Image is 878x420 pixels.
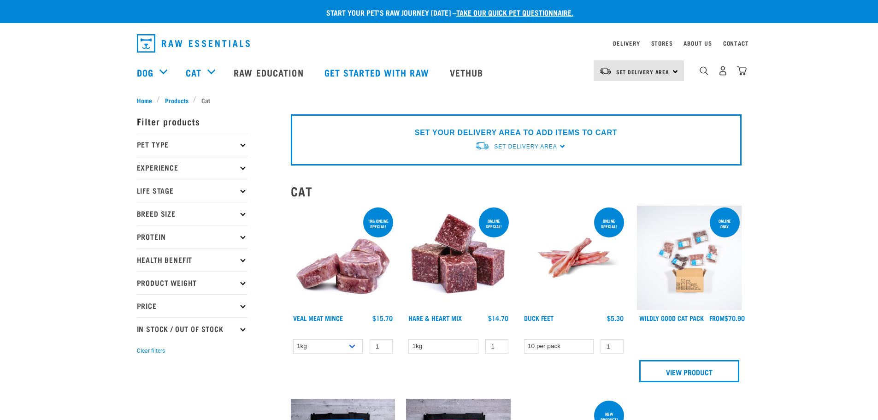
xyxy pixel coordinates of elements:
[137,110,247,133] p: Filter products
[137,347,165,355] button: Clear filters
[723,41,749,45] a: Contact
[488,314,508,322] div: $14.70
[137,133,247,156] p: Pet Type
[291,184,742,198] h2: Cat
[224,54,315,91] a: Raw Education
[137,202,247,225] p: Breed Size
[370,339,393,354] input: 1
[137,294,247,317] p: Price
[137,34,250,53] img: Raw Essentials Logo
[406,206,511,310] img: Pile Of Cubed Hare Heart For Pets
[479,214,509,233] div: ONLINE SPECIAL!
[524,316,554,319] a: Duck Feet
[137,317,247,340] p: In Stock / Out Of Stock
[137,225,247,248] p: Protein
[613,41,640,45] a: Delivery
[315,54,441,91] a: Get started with Raw
[137,95,152,105] span: Home
[709,314,745,322] div: $70.90
[130,30,749,56] nav: dropdown navigation
[293,316,343,319] a: Veal Meat Mince
[415,127,617,138] p: SET YOUR DELIVERY AREA TO ADD ITEMS TO CART
[441,54,495,91] a: Vethub
[137,95,157,105] a: Home
[599,67,612,75] img: van-moving.png
[137,248,247,271] p: Health Benefit
[160,95,193,105] a: Products
[137,271,247,294] p: Product Weight
[363,214,393,233] div: 1kg online special!
[165,95,189,105] span: Products
[137,156,247,179] p: Experience
[709,316,725,319] span: FROM
[186,65,201,79] a: Cat
[372,314,393,322] div: $15.70
[684,41,712,45] a: About Us
[639,360,739,382] a: View Product
[607,314,624,322] div: $5.30
[651,41,673,45] a: Stores
[408,316,462,319] a: Hare & Heart Mix
[594,214,624,233] div: ONLINE SPECIAL!
[718,66,728,76] img: user.png
[291,206,395,310] img: 1160 Veal Meat Mince Medallions 01
[522,206,626,310] img: Raw Essentials Duck Feet Raw Meaty Bones For Dogs
[616,70,670,73] span: Set Delivery Area
[475,141,489,151] img: van-moving.png
[639,316,704,319] a: Wildly Good Cat Pack
[137,65,153,79] a: Dog
[494,143,557,150] span: Set Delivery Area
[137,95,742,105] nav: breadcrumbs
[737,66,747,76] img: home-icon@2x.png
[456,10,573,14] a: take our quick pet questionnaire.
[137,179,247,202] p: Life Stage
[485,339,508,354] input: 1
[710,214,740,233] div: ONLINE ONLY
[637,206,742,310] img: Cat 0 2sec
[700,66,708,75] img: home-icon-1@2x.png
[601,339,624,354] input: 1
